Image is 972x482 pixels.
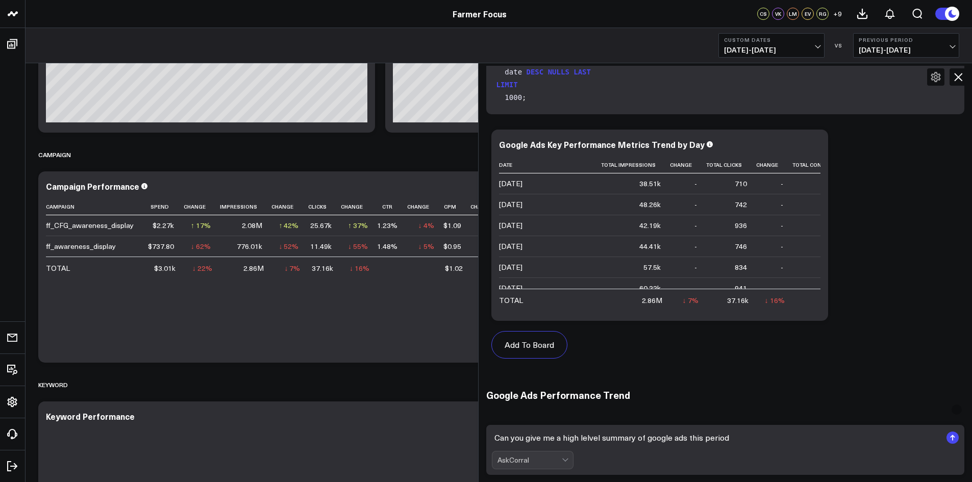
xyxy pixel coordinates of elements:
div: 2.86M [243,263,264,273]
div: - [694,220,697,231]
div: 834 [735,262,747,272]
a: Farmer Focus [453,8,507,19]
div: 11.49k [310,241,332,251]
div: 936 [735,220,747,231]
span: LIMIT [496,81,518,89]
div: $1.02 [445,263,463,273]
div: EV [802,8,814,20]
div: - [694,262,697,272]
div: [DATE] [499,179,522,189]
b: Previous Period [859,37,954,43]
div: $0.95 [443,241,461,251]
th: Change [341,198,377,215]
div: ↓ 16% [765,295,785,306]
div: TOTAL [46,263,70,273]
div: 44.41k [639,241,661,251]
div: ↓ 7% [683,295,699,306]
div: [DATE] [499,283,522,293]
div: Campaign [38,143,71,166]
div: ↑ 37% [348,220,368,231]
div: ff_awareness_display [46,241,116,251]
div: RG [816,8,829,20]
div: $1.09 [443,220,461,231]
th: Change [183,198,219,215]
div: ↓ 7% [284,263,300,273]
th: Change [670,157,706,173]
div: ↓ 5% [418,241,434,251]
div: $737.80 [148,241,174,251]
th: Change [407,198,443,215]
th: Change [271,198,308,215]
div: - [694,179,697,189]
span: NULLS LAST [548,68,591,76]
div: 2.08M [242,220,262,231]
th: Ctr [377,198,407,215]
span: 1000 [505,93,522,102]
div: 1.23% [377,220,397,231]
div: ↑ 42% [279,220,298,231]
div: $3.01k [154,263,176,273]
div: ↓ 4% [418,220,434,231]
div: VK [772,8,784,20]
div: [DATE] [499,262,522,272]
button: Add To Board [491,331,567,359]
div: 776.01k [237,241,262,251]
div: 37.16k [727,295,749,306]
div: - [781,241,783,251]
th: Cpm [443,198,470,215]
div: [DATE] [499,241,522,251]
div: ↓ 22% [192,263,212,273]
div: ↓ 16% [350,263,369,273]
div: Keyword [38,373,68,396]
div: - [781,262,783,272]
span: date [505,68,522,76]
div: 57.5k [643,262,661,272]
div: 37.16k [312,263,333,273]
div: 742 [735,199,747,210]
div: 25.67k [310,220,332,231]
div: VS [830,42,848,48]
div: ↓ 55% [348,241,368,251]
div: - [781,220,783,231]
th: Date [499,157,601,173]
div: ↓ 52% [279,241,298,251]
th: Spend [148,198,183,215]
div: AskCorral [497,456,562,464]
div: 710 [735,179,747,189]
div: Keyword Performance [46,411,135,422]
div: 60.22k [639,283,661,293]
div: [DATE] [499,199,522,210]
th: Change [470,198,507,215]
div: [DATE] [499,220,522,231]
div: - [781,283,783,293]
button: Previous Period[DATE]-[DATE] [853,33,959,58]
div: $2.27k [153,220,174,231]
div: 38.51k [639,179,661,189]
span: [DATE] - [DATE] [859,46,954,54]
textarea: Can you give me a high lelvel summary of google ads this period [492,428,942,447]
div: - [694,283,697,293]
b: Custom Dates [724,37,819,43]
div: 48.26k [639,199,661,210]
div: ↓ 62% [191,241,211,251]
h3: Google Ads Performance Trend [486,389,894,400]
div: 1.48% [377,241,397,251]
span: + 9 [833,10,842,17]
div: 2.86M [642,295,662,306]
div: - [694,241,697,251]
div: Google Ads Key Performance Metrics Trend by Day [499,139,705,150]
th: Campaign [46,198,148,215]
div: CS [757,8,769,20]
div: 941 [735,283,747,293]
th: Total Conversions [792,157,862,173]
th: Total Clicks [706,157,756,173]
th: Clicks [308,198,340,215]
th: Impressions [220,198,271,215]
div: - [781,199,783,210]
div: - [694,199,697,210]
div: LM [787,8,799,20]
button: Custom Dates[DATE]-[DATE] [718,33,825,58]
th: Total Impressions [601,157,670,173]
button: +9 [831,8,843,20]
div: ↑ 17% [191,220,211,231]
